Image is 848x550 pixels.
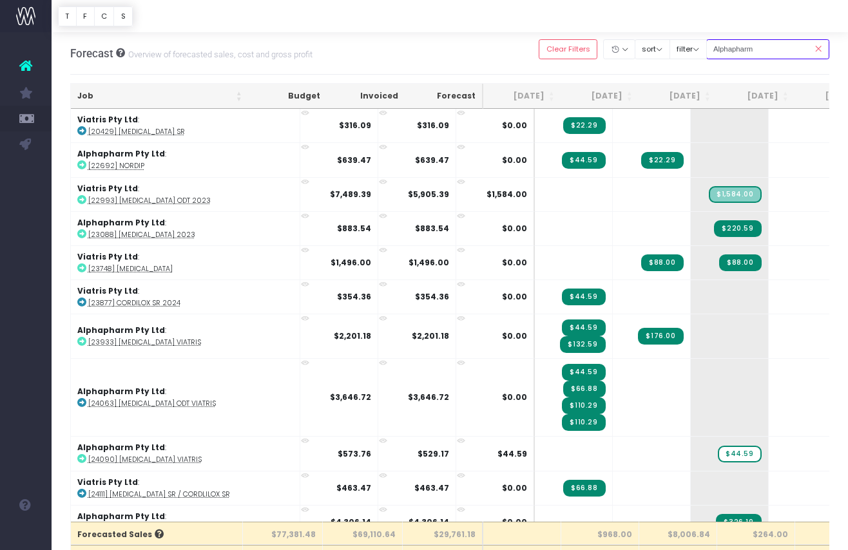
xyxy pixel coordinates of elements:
[71,436,300,470] td: :
[77,529,164,540] span: Forecasted Sales
[88,127,185,137] abbr: [20429] Isoptin SR
[71,471,300,505] td: :
[562,319,606,336] span: Streamtime Invoice: 71749 – [23933] Aripiprazole Viatris
[562,364,606,381] span: Streamtime Invoice: 71751 – [24063] Rizatriptan ODT Viatris
[562,289,606,305] span: Streamtime Invoice: 71806 – [23877] Cordilox SR 2024
[323,522,403,545] th: $69,110.64
[77,114,138,125] strong: Viatris Pty Ltd
[709,186,761,203] span: Streamtime Draft Invoice: 72004 – [22993] Clozaril ODT 2023
[71,358,300,436] td: :
[76,6,95,26] button: F
[94,6,115,26] button: C
[88,230,195,240] abbr: [23088] Fenofibrate 2023
[58,6,133,26] div: Vertical button group
[77,477,138,488] strong: Viatris Pty Ltd
[497,448,527,460] span: $44.59
[483,84,561,109] th: Jun 25: activate to sort column ascending
[77,511,165,522] strong: Alphapharm Pty Ltd
[412,330,449,341] strong: $2,201.18
[77,442,165,453] strong: Alphapharm Pty Ltd
[714,220,761,237] span: Streamtime Invoice: 71980 – [23088] Fenofibrate 2023
[408,392,449,403] strong: $3,646.72
[71,211,300,245] td: :
[562,397,605,414] span: Streamtime Invoice: 71808 – [24063] Rizatriptan ODT Viatris
[415,155,449,166] strong: $639.47
[502,257,527,269] span: $0.00
[243,522,323,545] th: $77,381.48
[330,189,371,200] strong: $7,489.39
[71,109,300,142] td: :
[71,142,300,176] td: :
[77,183,138,194] strong: Viatris Pty Ltd
[638,328,683,345] span: Streamtime Invoice: 71881 – [23933] Aripiprazole Viatris
[408,189,449,200] strong: $5,905.39
[639,84,717,109] th: Aug 25: activate to sort column ascending
[77,386,165,397] strong: Alphapharm Pty Ltd
[409,257,449,268] strong: $1,496.00
[71,245,300,280] td: :
[88,264,173,274] abbr: [23748] Celebrex
[71,84,249,109] th: Job: activate to sort column ascending
[125,47,313,60] small: Overview of forecasted sales, cost and gross profit
[562,152,606,169] span: Streamtime Invoice: 71785 – [22692] Nordip
[336,482,371,493] strong: $463.47
[562,414,605,431] span: Streamtime Invoice: 71821 – [24063] Rizatriptan ODT Viatris
[77,285,138,296] strong: Viatris Pty Ltd
[338,448,371,459] strong: $573.76
[337,291,371,302] strong: $354.36
[563,480,606,497] span: Streamtime Invoice: 71807 – [24111] Isoptin SR / Cordilox SR
[639,522,717,545] th: $8,006.84
[718,446,762,462] span: wayahead Sales Forecast Item
[641,152,684,169] span: Streamtime Invoice: 71882 – [22692] Nordip
[71,505,300,539] td: :
[71,177,300,211] td: :
[337,223,371,234] strong: $883.54
[417,120,449,131] strong: $316.09
[415,291,449,302] strong: $354.36
[88,298,180,308] abbr: [23877] Cordilox SR 2024
[563,117,606,134] span: Streamtime Invoice: 71805 – [20429] Isoptin SR
[502,482,527,494] span: $0.00
[77,217,165,228] strong: Alphapharm Pty Ltd
[502,155,527,166] span: $0.00
[560,336,605,353] span: Streamtime Invoice: 71765 – [23933] Aripiprazole Viatris
[88,489,230,499] abbr: [24111] Isoptin SR / Cordlilox SR
[334,330,371,341] strong: $2,201.18
[418,448,449,459] strong: $529.17
[706,39,830,59] input: Search...
[405,84,483,109] th: Forecast
[331,257,371,268] strong: $1,496.00
[502,291,527,303] span: $0.00
[331,517,371,527] strong: $4,306.14
[502,330,527,342] span: $0.00
[337,155,371,166] strong: $639.47
[88,399,216,408] abbr: [24063] Rizatriptan ODT Viatris
[502,392,527,403] span: $0.00
[641,254,684,271] span: Streamtime Invoice: 71894 – [23748] Celebrex
[77,251,138,262] strong: Viatris Pty Ltd
[716,514,761,531] span: Streamtime Invoice: 71962 – [24119] Flucticasone Furoate Viatris
[563,381,606,397] span: Streamtime Invoice: 71761 – [24063] Rizatriptan ODT Viatris
[77,325,165,336] strong: Alphapharm Pty Ltd
[502,517,527,528] span: $0.00
[249,84,327,109] th: Budget
[539,39,597,59] button: Clear Filters
[330,392,371,403] strong: $3,646.72
[717,84,795,109] th: Sep 25: activate to sort column ascending
[88,161,144,171] abbr: [22692] Nordip
[414,482,449,493] strong: $463.47
[88,337,201,347] abbr: [23933] Aripiprazole Viatris
[717,522,795,545] th: $264.00
[502,120,527,131] span: $0.00
[327,84,405,109] th: Invoiced
[339,120,371,131] strong: $316.09
[88,196,211,205] abbr: [22993] Clozaril ODT 2023
[16,524,35,544] img: images/default_profile_image.png
[409,517,449,527] strong: $4,306.14
[113,6,133,26] button: S
[77,148,165,159] strong: Alphapharm Pty Ltd
[71,314,300,358] td: :
[561,84,639,109] th: Jul 25: activate to sort column ascending
[71,280,300,314] td: :
[670,39,707,59] button: filter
